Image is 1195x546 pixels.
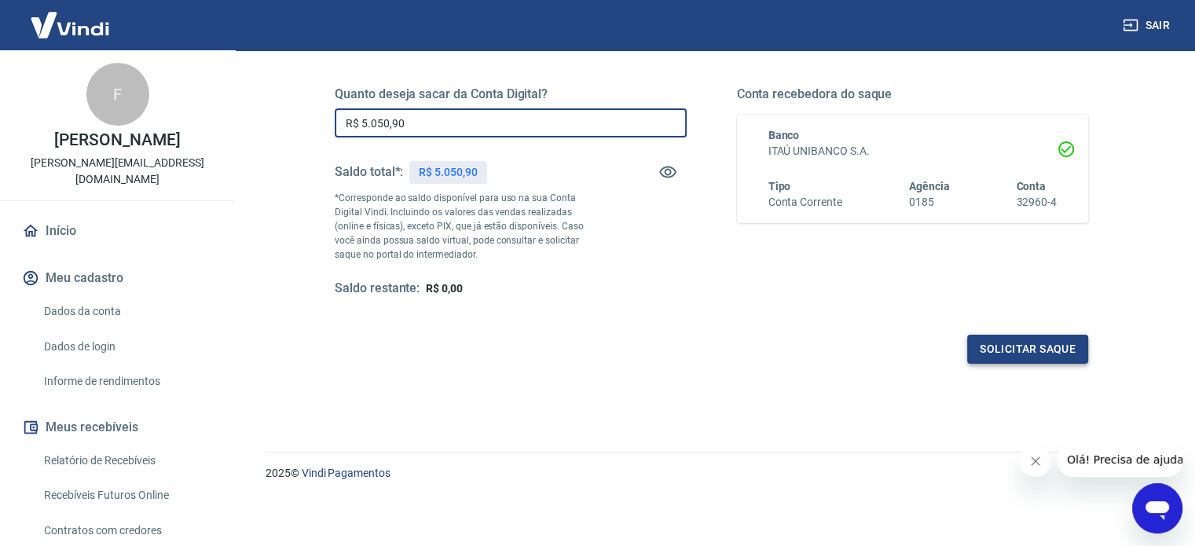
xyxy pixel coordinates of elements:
iframe: Mensagem da empresa [1058,442,1182,477]
h5: Quanto deseja sacar da Conta Digital? [335,86,687,102]
span: Tipo [768,180,791,192]
h6: ITAÚ UNIBANCO S.A. [768,143,1058,159]
h5: Saldo restante: [335,280,420,297]
a: Início [19,214,216,248]
a: Vindi Pagamentos [302,467,390,479]
div: F [86,63,149,126]
span: Banco [768,129,800,141]
span: Olá! Precisa de ajuda? [9,11,132,24]
h5: Saldo total*: [335,164,403,180]
a: Dados de login [38,331,216,363]
p: [PERSON_NAME] [54,132,180,148]
p: [PERSON_NAME][EMAIL_ADDRESS][DOMAIN_NAME] [13,155,222,188]
h6: 32960-4 [1016,194,1057,211]
span: Agência [909,180,950,192]
h5: Conta recebedora do saque [737,86,1089,102]
button: Solicitar saque [967,335,1088,364]
iframe: Fechar mensagem [1020,445,1051,477]
a: Dados da conta [38,295,216,328]
h6: Conta Corrente [768,194,842,211]
p: *Corresponde ao saldo disponível para uso na sua Conta Digital Vindi. Incluindo os valores das ve... [335,191,599,262]
button: Sair [1120,11,1176,40]
button: Meu cadastro [19,261,216,295]
a: Informe de rendimentos [38,365,216,398]
a: Recebíveis Futuros Online [38,479,216,511]
h6: 0185 [909,194,950,211]
p: 2025 © [266,465,1157,482]
span: R$ 0,00 [426,282,463,295]
button: Meus recebíveis [19,410,216,445]
span: Conta [1016,180,1046,192]
img: Vindi [19,1,121,49]
a: Relatório de Recebíveis [38,445,216,477]
p: R$ 5.050,90 [419,164,477,181]
iframe: Botão para abrir a janela de mensagens [1132,483,1182,533]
